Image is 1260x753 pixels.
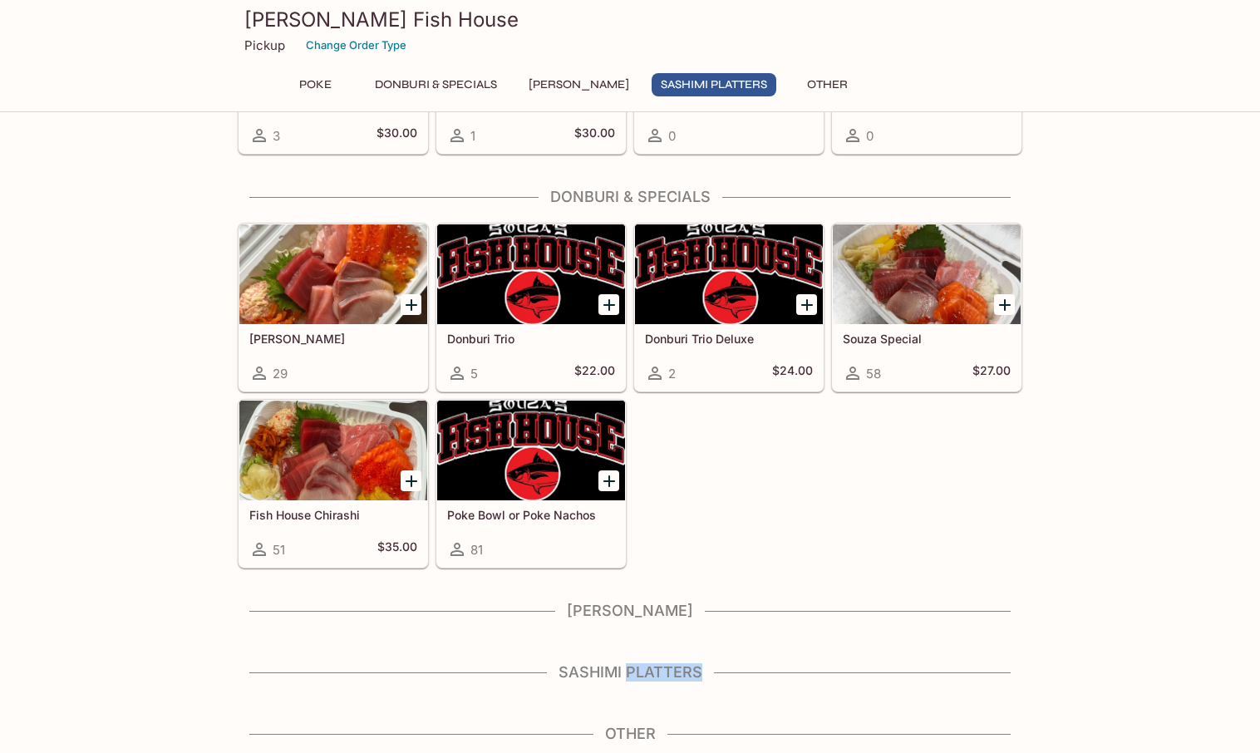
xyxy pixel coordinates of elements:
button: [PERSON_NAME] [519,73,638,96]
h5: $30.00 [574,125,615,145]
button: Add Poke Bowl or Poke Nachos [598,470,619,491]
h5: $35.00 [377,539,417,559]
h4: Sashimi Platters [238,663,1022,682]
h5: Donburi Trio [447,332,615,346]
div: Donburi Trio [437,224,625,324]
span: 1 [470,128,475,144]
div: Donburi Trio Deluxe [635,224,823,324]
h4: [PERSON_NAME] [238,602,1022,620]
button: Sashimi Platters [652,73,776,96]
span: 3 [273,128,280,144]
a: Fish House Chirashi51$35.00 [239,400,428,568]
button: Poke [278,73,352,96]
h5: $30.00 [377,125,417,145]
span: 0 [866,128,874,144]
span: 29 [273,366,288,381]
h5: $22.00 [574,363,615,383]
a: [PERSON_NAME]29 [239,224,428,391]
h3: [PERSON_NAME] Fish House [244,7,1016,32]
button: Add Sashimi Donburis [401,294,421,315]
button: Change Order Type [298,32,414,58]
h5: [PERSON_NAME] [249,332,417,346]
button: Add Fish House Chirashi [401,470,421,491]
span: 81 [470,542,483,558]
h4: Other [238,725,1022,743]
div: Poke Bowl or Poke Nachos [437,401,625,500]
span: 5 [470,366,478,381]
h5: Fish House Chirashi [249,508,417,522]
button: Add Donburi Trio Deluxe [796,294,817,315]
h5: Poke Bowl or Poke Nachos [447,508,615,522]
h5: $27.00 [972,363,1011,383]
h5: Donburi Trio Deluxe [645,332,813,346]
h5: Souza Special [843,332,1011,346]
span: 51 [273,542,285,558]
button: Other [790,73,864,96]
a: Souza Special58$27.00 [832,224,1021,391]
div: Fish House Chirashi [239,401,427,500]
a: Poke Bowl or Poke Nachos81 [436,400,626,568]
button: Add Donburi Trio [598,294,619,315]
h4: Donburi & Specials [238,188,1022,206]
button: Donburi & Specials [366,73,506,96]
a: Donburi Trio5$22.00 [436,224,626,391]
button: Add Souza Special [994,294,1015,315]
p: Pickup [244,37,285,53]
span: 58 [866,366,881,381]
span: 2 [668,366,676,381]
a: Donburi Trio Deluxe2$24.00 [634,224,824,391]
div: Souza Special [833,224,1021,324]
div: Sashimi Donburis [239,224,427,324]
h5: $24.00 [772,363,813,383]
span: 0 [668,128,676,144]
